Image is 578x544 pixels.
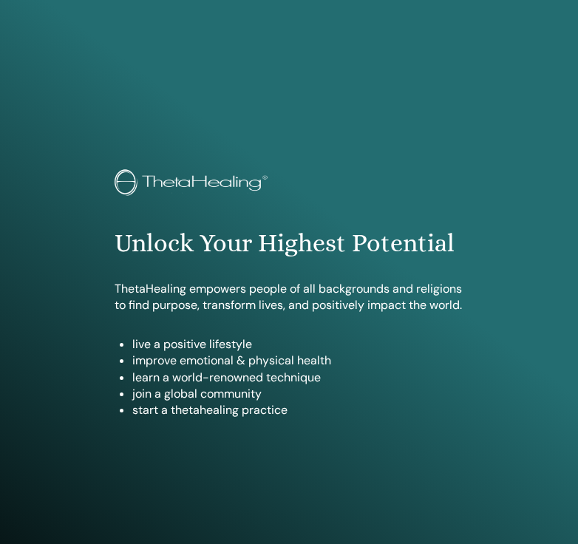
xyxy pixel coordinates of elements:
li: join a global community [132,386,463,402]
li: improve emotional & physical health [132,353,463,369]
p: ThetaHealing empowers people of all backgrounds and religions to find purpose, transform lives, a... [115,281,463,314]
li: live a positive lifestyle [132,336,463,353]
li: learn a world-renowned technique [132,370,463,386]
h1: Unlock Your Highest Potential [115,228,463,259]
li: start a thetahealing practice [132,402,463,418]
